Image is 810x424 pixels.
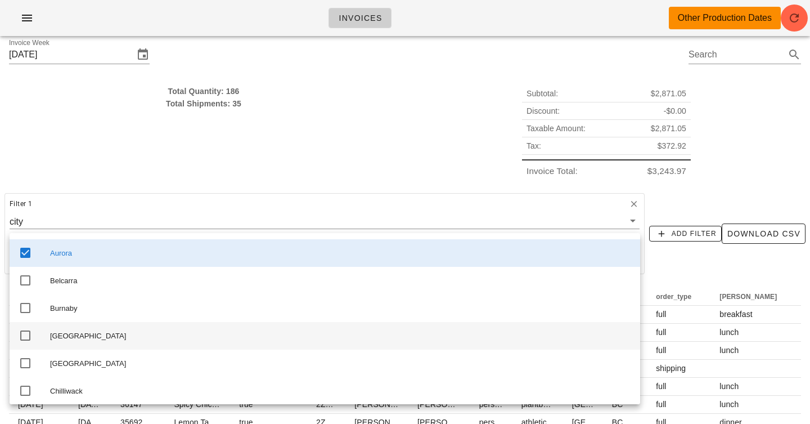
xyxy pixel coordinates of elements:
[9,39,49,47] label: Invoice Week
[78,400,103,409] span: [DATE]
[719,346,739,355] span: lunch
[9,288,69,306] th: ship_date: Not sorted. Activate to sort ascending.
[656,310,666,319] span: full
[656,364,686,373] span: shipping
[647,288,710,306] th: order_type: Not sorted. Activate to sort ascending.
[50,304,631,313] div: Burnaby
[651,122,686,135] span: $2,871.05
[656,293,691,301] span: order_type
[647,165,686,177] span: $3,243.97
[654,229,717,239] span: Add Filter
[526,105,560,117] span: Discount:
[710,288,796,306] th: tod: Not sorted. Activate to sort ascending.
[649,226,722,242] button: Add Filter
[18,400,43,409] span: [DATE]
[50,359,631,368] div: [GEOGRAPHIC_DATA]
[719,400,739,409] span: lunch
[612,400,623,409] span: BC
[719,328,739,337] span: lunch
[10,214,640,229] div: city
[719,293,777,301] span: [PERSON_NAME]
[9,85,398,97] div: Total Quantity: 186
[338,14,382,23] span: Invoices
[50,276,631,285] div: Belcarra
[316,400,447,409] span: 2ZL6hB5gHFb0AzhFmpEcixRQuan1
[417,400,483,409] span: [PERSON_NAME]
[722,224,805,244] button: Download CSV
[120,400,142,409] span: 36147
[50,249,631,258] div: Aurora
[526,122,586,135] span: Taxable Amount:
[239,400,253,409] span: true
[678,11,772,25] div: Other Production Dates
[526,140,541,152] span: Tax:
[10,198,32,209] span: Filter 1
[526,165,578,177] span: Invoice Total:
[572,400,655,409] span: [GEOGRAPHIC_DATA]
[658,140,686,152] span: $372.92
[719,310,753,319] span: breakfast
[651,87,686,100] span: $2,871.05
[656,400,666,409] span: full
[174,400,311,409] span: Spicy Chickpea Potato Breakfast Hash
[656,382,666,391] span: full
[526,87,558,100] span: Subtotal:
[50,387,631,396] div: Chilliwack
[656,346,666,355] span: full
[328,8,391,28] a: Invoices
[521,400,561,409] span: plantbased
[719,382,739,391] span: lunch
[727,229,800,238] span: Download CSV
[354,400,420,409] span: [PERSON_NAME]
[9,97,398,110] div: Total Shipments: 35
[656,328,666,337] span: full
[664,105,686,117] span: -$0.00
[479,400,510,409] span: personal
[10,217,23,227] div: city
[50,332,631,341] div: [GEOGRAPHIC_DATA]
